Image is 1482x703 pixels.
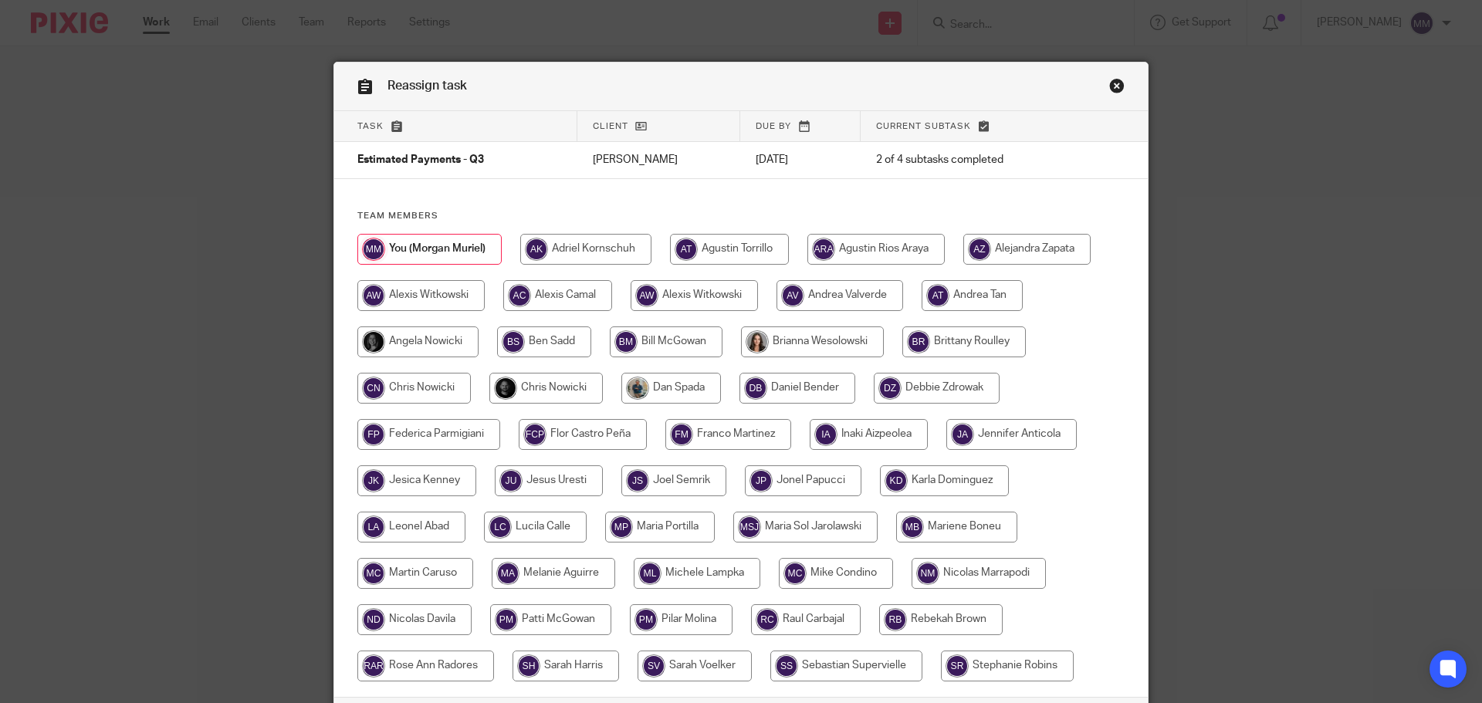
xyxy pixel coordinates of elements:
span: Reassign task [387,79,467,92]
p: [PERSON_NAME] [593,152,725,167]
a: Close this dialog window [1109,78,1125,99]
span: Task [357,122,384,130]
span: Estimated Payments - Q3 [357,155,484,166]
span: Current subtask [876,122,971,130]
span: Due by [756,122,791,130]
span: Client [593,122,628,130]
p: [DATE] [756,152,845,167]
td: 2 of 4 subtasks completed [861,142,1083,179]
h4: Team members [357,210,1125,222]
